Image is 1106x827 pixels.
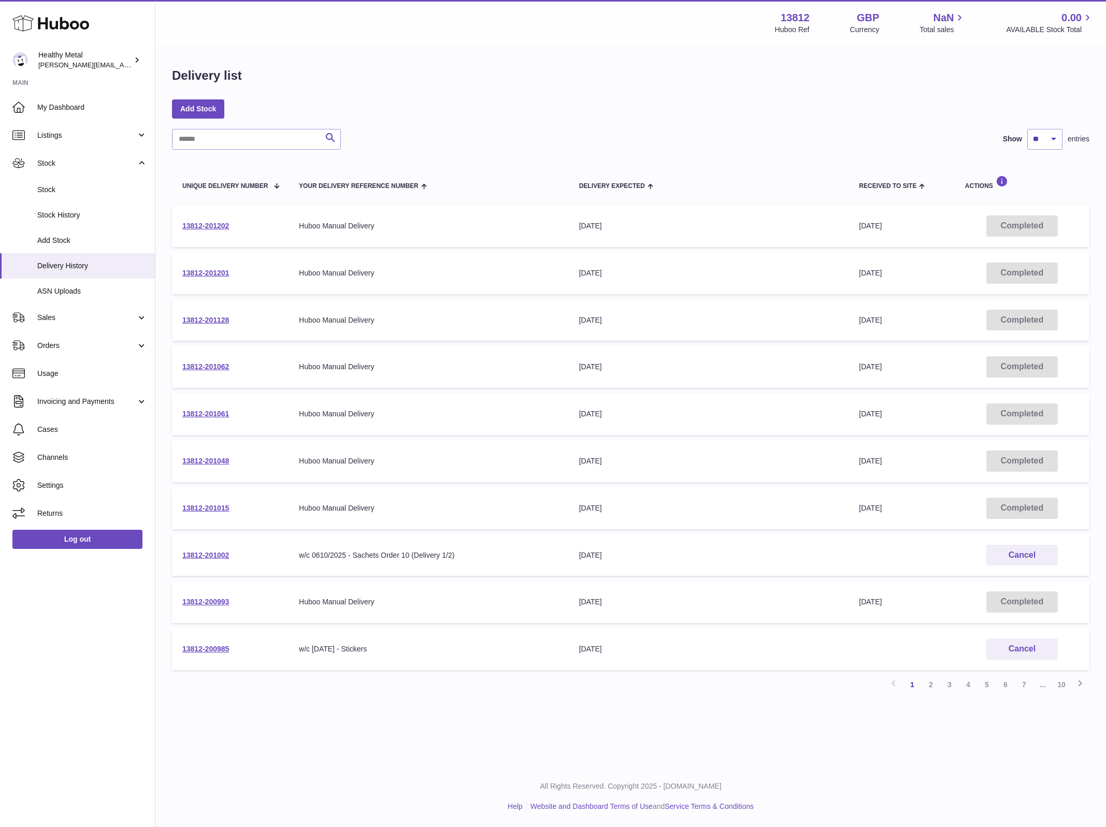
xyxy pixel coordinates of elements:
a: 13812-201048 [182,457,229,465]
span: [DATE] [859,598,882,606]
strong: 13812 [781,11,810,25]
span: 0.00 [1061,11,1082,25]
span: Orders [37,341,136,351]
div: [DATE] [579,268,839,278]
span: [DATE] [859,222,882,230]
div: [DATE] [579,409,839,419]
span: Stock History [37,210,147,220]
div: [DATE] [579,550,839,560]
span: ASN Uploads [37,286,147,296]
span: [DATE] [859,316,882,324]
a: Service Terms & Conditions [665,802,754,810]
a: 13812-201002 [182,551,229,559]
a: 1 [903,675,922,694]
div: [DATE] [579,362,839,372]
span: NaN [933,11,954,25]
span: [DATE] [859,269,882,277]
strong: GBP [857,11,879,25]
span: [PERSON_NAME][EMAIL_ADDRESS][DOMAIN_NAME] [38,61,208,69]
div: [DATE] [579,221,839,231]
div: Huboo Manual Delivery [299,503,558,513]
span: [DATE] [859,504,882,512]
span: Your Delivery Reference Number [299,183,419,190]
div: Huboo Manual Delivery [299,409,558,419]
a: 13812-201062 [182,362,229,371]
span: Channels [37,453,147,462]
div: Huboo Manual Delivery [299,597,558,607]
a: 5 [978,675,996,694]
span: Returns [37,509,147,518]
img: jose@healthy-metal.com [12,52,28,68]
span: Settings [37,481,147,490]
div: Huboo Ref [775,25,810,35]
div: Huboo Manual Delivery [299,456,558,466]
a: 3 [940,675,959,694]
span: Usage [37,369,147,379]
div: [DATE] [579,503,839,513]
span: ... [1033,675,1052,694]
span: Sales [37,313,136,323]
span: Received to Site [859,183,916,190]
div: Actions [965,176,1079,190]
div: Huboo Manual Delivery [299,221,558,231]
span: Total sales [920,25,966,35]
span: Stock [37,185,147,195]
span: Add Stock [37,236,147,245]
a: 13812-201201 [182,269,229,277]
li: and [527,802,754,811]
a: 13812-200993 [182,598,229,606]
a: 0.00 AVAILABLE Stock Total [1006,11,1094,35]
div: Huboo Manual Delivery [299,268,558,278]
a: Log out [12,530,142,548]
span: Stock [37,158,136,168]
a: 13812-201061 [182,410,229,418]
a: Add Stock [172,99,224,118]
div: [DATE] [579,644,839,654]
div: Currency [850,25,880,35]
span: AVAILABLE Stock Total [1006,25,1094,35]
span: Delivery Expected [579,183,645,190]
a: Help [508,802,523,810]
p: All Rights Reserved. Copyright 2025 - [DOMAIN_NAME] [164,781,1098,791]
a: Website and Dashboard Terms of Use [530,802,653,810]
h1: Delivery list [172,67,242,84]
a: NaN Total sales [920,11,966,35]
a: 13812-200985 [182,645,229,653]
div: w/c 0610/2025 - Sachets Order 10 (Delivery 1/2) [299,550,558,560]
div: [DATE] [579,597,839,607]
span: Invoicing and Payments [37,397,136,407]
a: 7 [1015,675,1033,694]
a: 13812-201128 [182,316,229,324]
div: [DATE] [579,315,839,325]
span: [DATE] [859,410,882,418]
span: Unique Delivery Number [182,183,268,190]
button: Cancel [986,545,1058,566]
span: [DATE] [859,457,882,465]
div: Huboo Manual Delivery [299,315,558,325]
a: 2 [922,675,940,694]
a: 13812-201015 [182,504,229,512]
a: 10 [1052,675,1071,694]
button: Cancel [986,639,1058,660]
div: [DATE] [579,456,839,466]
span: Delivery History [37,261,147,271]
span: [DATE] [859,362,882,371]
a: 6 [996,675,1015,694]
div: Healthy Metal [38,50,132,70]
span: My Dashboard [37,103,147,112]
span: Listings [37,130,136,140]
div: Huboo Manual Delivery [299,362,558,372]
div: w/c [DATE] - Stickers [299,644,558,654]
label: Show [1003,134,1022,144]
span: entries [1068,134,1089,144]
a: 13812-201202 [182,222,229,230]
a: 4 [959,675,978,694]
span: Cases [37,425,147,434]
